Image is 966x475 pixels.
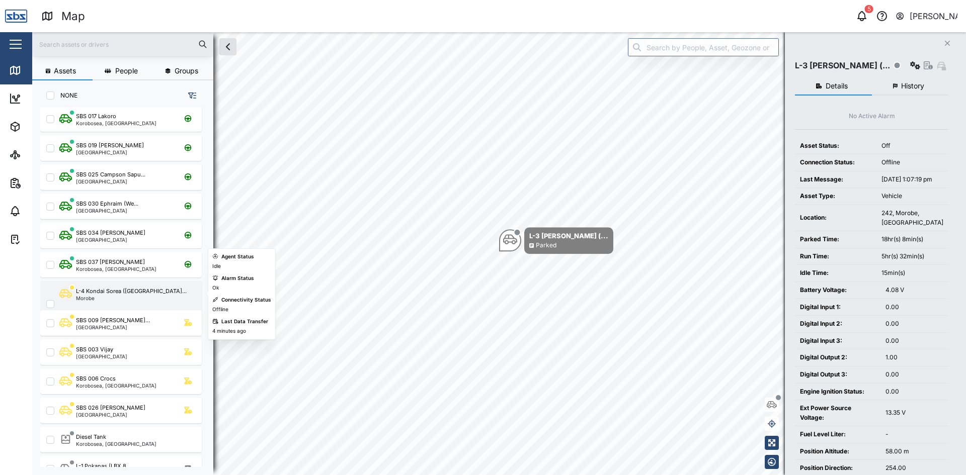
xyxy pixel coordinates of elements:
[76,404,145,412] div: SBS 026 [PERSON_NAME]
[800,387,875,397] div: Engine Ignition Status:
[26,206,57,217] div: Alarms
[881,158,943,167] div: Offline
[881,252,943,261] div: 5hr(s) 32min(s)
[800,213,871,223] div: Location:
[115,67,138,74] span: People
[886,370,943,379] div: 0.00
[221,253,254,261] div: Agent Status
[5,5,27,27] img: Main Logo
[76,354,127,359] div: [GEOGRAPHIC_DATA]
[895,9,958,23] button: [PERSON_NAME]
[76,325,150,330] div: [GEOGRAPHIC_DATA]
[76,462,131,470] div: L-1 Pokanas (LBX 8...
[800,353,875,362] div: Digital Output 2:
[800,430,875,439] div: Fuel Level Liter:
[76,316,150,325] div: SBS 009 [PERSON_NAME]...
[76,345,113,354] div: SBS 003 Vijay
[76,433,106,441] div: Diesel Tank
[886,387,943,397] div: 0.00
[901,82,924,89] span: History
[76,266,156,271] div: Korobosea, [GEOGRAPHIC_DATA]
[795,59,890,72] div: L-3 [PERSON_NAME] (...
[886,319,943,329] div: 0.00
[26,149,50,160] div: Sites
[529,231,608,241] div: L-3 [PERSON_NAME] (...
[886,408,943,418] div: 13.35 V
[26,93,71,104] div: Dashboard
[881,175,943,184] div: [DATE] 1:07:19 pm
[499,227,613,254] div: Map marker
[886,353,943,362] div: 1.00
[800,463,875,473] div: Position Direction:
[212,262,221,270] div: Idle
[212,327,246,335] div: 4 minutes ago
[800,158,871,167] div: Connection Status:
[221,274,254,282] div: Alarm Status
[76,170,145,179] div: SBS 025 Campson Sapu...
[881,192,943,201] div: Vehicle
[54,91,77,100] label: NONE
[76,383,156,388] div: Korobosea, [GEOGRAPHIC_DATA]
[800,370,875,379] div: Digital Output 3:
[76,287,187,296] div: L-4 Kondai Sorea ([GEOGRAPHIC_DATA]...
[212,284,219,292] div: Ok
[76,374,116,383] div: SBS 006 Crocs
[865,5,873,13] div: 5
[881,209,943,227] div: 242, Morobe, [GEOGRAPHIC_DATA]
[54,67,76,74] span: Assets
[886,286,943,295] div: 4.08 V
[40,108,213,467] div: grid
[38,37,207,52] input: Search assets or drivers
[76,258,145,266] div: SBS 037 [PERSON_NAME]
[76,112,116,121] div: SBS 017 Lakoro
[76,208,138,213] div: [GEOGRAPHIC_DATA]
[26,234,54,245] div: Tasks
[76,121,156,126] div: Korobosea, [GEOGRAPHIC_DATA]
[61,8,85,25] div: Map
[886,430,943,439] div: -
[826,82,848,89] span: Details
[886,303,943,312] div: 0.00
[800,268,871,278] div: Idle Time:
[800,319,875,329] div: Digital Input 2:
[26,177,60,188] div: Reports
[175,67,198,74] span: Groups
[800,235,871,244] div: Parked Time:
[881,268,943,278] div: 15min(s)
[26,121,57,132] div: Assets
[886,463,943,473] div: 254.00
[628,38,779,56] input: Search by People, Asset, Geozone or Place
[221,296,271,304] div: Connectivity Status
[881,141,943,151] div: Off
[886,447,943,456] div: 58.00 m
[881,235,943,244] div: 18hr(s) 8min(s)
[76,141,144,150] div: SBS 019 [PERSON_NAME]
[800,447,875,456] div: Position Altitude:
[800,175,871,184] div: Last Message:
[76,150,144,155] div: [GEOGRAPHIC_DATA]
[76,296,187,301] div: Morobe
[849,112,895,121] div: No Active Alarm
[221,318,268,326] div: Last Data Transfer
[76,441,156,446] div: Korobosea, [GEOGRAPHIC_DATA]
[32,32,966,475] canvas: Map
[76,200,138,208] div: SBS 030 Ephraim (We...
[800,336,875,346] div: Digital Input 3:
[212,306,228,314] div: Offline
[910,10,958,23] div: [PERSON_NAME]
[800,404,875,422] div: Ext Power Source Voltage:
[800,252,871,261] div: Run Time:
[76,412,145,417] div: [GEOGRAPHIC_DATA]
[800,303,875,312] div: Digital Input 1:
[76,179,145,184] div: [GEOGRAPHIC_DATA]
[800,141,871,151] div: Asset Status:
[536,241,556,250] div: Parked
[76,229,145,237] div: SBS 034 [PERSON_NAME]
[800,192,871,201] div: Asset Type:
[26,65,49,76] div: Map
[76,237,145,242] div: [GEOGRAPHIC_DATA]
[800,286,875,295] div: Battery Voltage:
[886,336,943,346] div: 0.00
